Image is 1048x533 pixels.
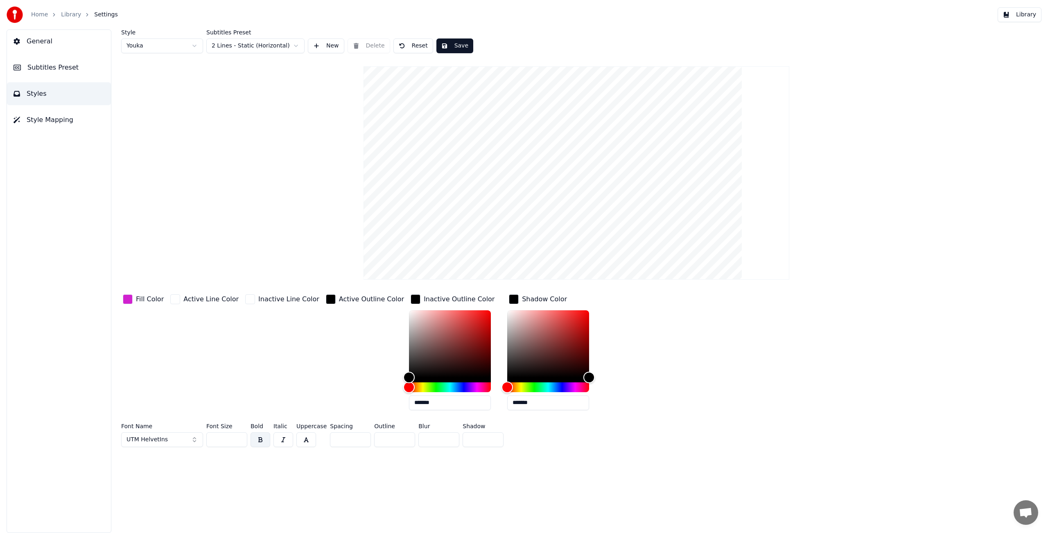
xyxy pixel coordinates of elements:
div: Shadow Color [522,294,567,304]
div: Fill Color [136,294,164,304]
span: Styles [27,89,47,99]
label: Spacing [330,423,371,429]
span: UTM HelvetIns [126,436,168,444]
span: General [27,36,52,46]
a: Open chat [1014,500,1038,525]
button: Library [998,7,1041,22]
div: Inactive Line Color [258,294,319,304]
label: Uppercase [296,423,327,429]
button: Style Mapping [7,108,111,131]
div: Hue [507,382,589,392]
label: Bold [251,423,270,429]
label: Style [121,29,203,35]
button: General [7,30,111,53]
div: Color [507,310,589,377]
span: Subtitles Preset [27,63,79,72]
div: Color [409,310,491,377]
label: Font Name [121,423,203,429]
div: Active Outline Color [339,294,404,304]
label: Italic [273,423,293,429]
span: Settings [94,11,117,19]
label: Subtitles Preset [206,29,305,35]
button: Active Line Color [169,293,240,306]
div: Inactive Outline Color [424,294,495,304]
img: youka [7,7,23,23]
div: Hue [409,382,491,392]
button: New [308,38,344,53]
label: Font Size [206,423,247,429]
button: Shadow Color [507,293,569,306]
label: Outline [374,423,415,429]
button: Inactive Outline Color [409,293,496,306]
button: Subtitles Preset [7,56,111,79]
label: Blur [418,423,459,429]
button: Save [436,38,473,53]
div: Active Line Color [183,294,239,304]
label: Shadow [463,423,504,429]
a: Library [61,11,81,19]
span: Style Mapping [27,115,73,125]
button: Inactive Line Color [244,293,321,306]
button: Fill Color [121,293,165,306]
nav: breadcrumb [31,11,118,19]
button: Active Outline Color [324,293,406,306]
a: Home [31,11,48,19]
button: Styles [7,82,111,105]
button: Reset [393,38,433,53]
